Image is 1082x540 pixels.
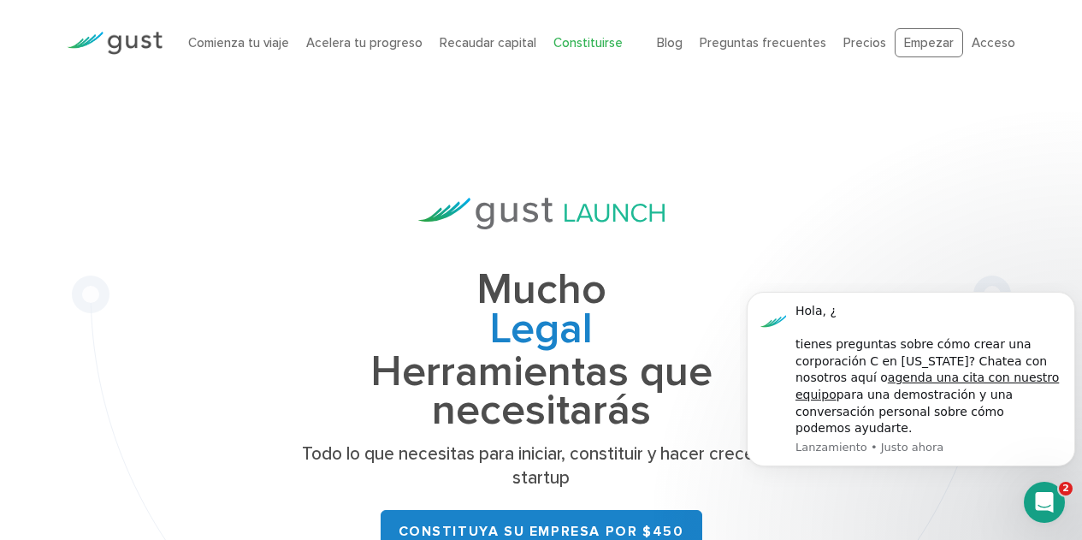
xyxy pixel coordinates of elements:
a: Comienza tu viaje [188,35,289,50]
font: Todo lo que necesitas para iniciar, constituir y hacer crecer tu startup [302,443,781,489]
a: Empezar [895,28,963,58]
a: Recaudar capital [440,35,536,50]
font: Legal [489,304,593,354]
a: Acceso [972,35,1015,50]
a: Precios [843,35,886,50]
font: Constituya su empresa por $450 [399,523,684,540]
font: Herramientas que necesitarás [370,347,712,436]
a: Preguntas frecuentes [700,35,826,50]
a: Blog [657,35,683,50]
font: Empezar [904,35,954,50]
img: Logotipo de lanzamiento de Gust [418,198,665,229]
a: Constituirse [553,35,623,50]
iframe: Chat en vivo de Intercom [1024,482,1065,523]
font: Mucho [476,264,606,315]
font: 2 [1062,483,1069,494]
a: Acelera tu progreso [306,35,423,50]
iframe: Mensaje de notificaciones del intercomunicador [740,283,1082,494]
img: Logotipo de Gust [67,32,163,55]
font: Tabla de capitalización [325,347,758,397]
